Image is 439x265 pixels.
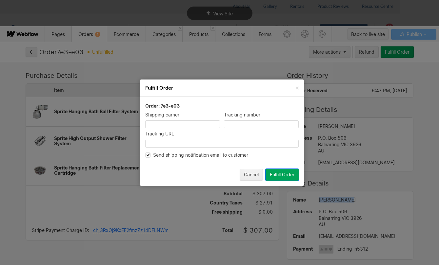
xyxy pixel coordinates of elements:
button: Fulfill Order [266,168,299,180]
div: Shipping carrier [145,112,220,118]
div: Tracking URL [145,131,220,137]
div: Tracking number [224,112,299,118]
div: Cancel [244,172,259,177]
button: Close [292,83,303,93]
span: Text us [3,16,20,22]
button: Cancel [240,168,263,180]
span: Order: 7e3-e03 [145,103,180,109]
h2: Fulfill Order [145,85,287,91]
div: Send shipping notification email to customer [145,152,150,157]
div: Fulfill Order [270,172,294,177]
